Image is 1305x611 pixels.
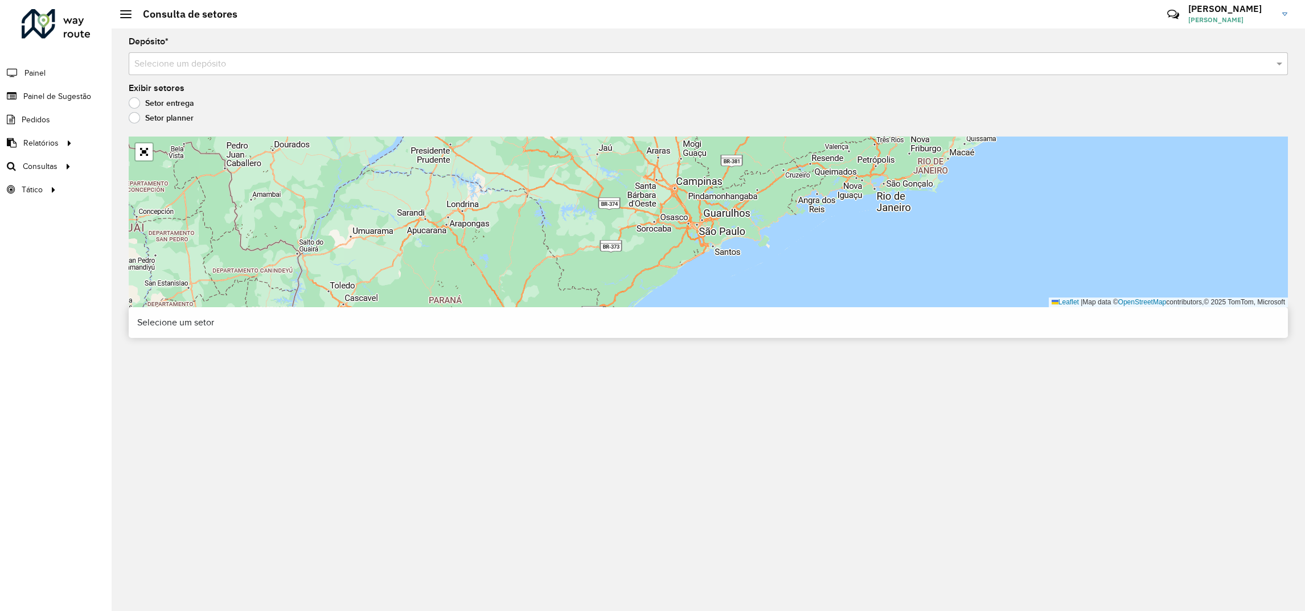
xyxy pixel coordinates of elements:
[1052,298,1079,306] a: Leaflet
[129,97,194,109] label: Setor entrega
[1049,298,1288,307] div: Map data © contributors,© 2025 TomTom, Microsoft
[1161,2,1185,27] a: Contato Rápido
[23,90,91,102] span: Painel de Sugestão
[129,81,184,95] label: Exibir setores
[22,114,50,126] span: Pedidos
[129,35,169,48] label: Depósito
[23,137,59,149] span: Relatórios
[23,160,58,172] span: Consultas
[1118,298,1167,306] a: OpenStreetMap
[1188,3,1274,14] h3: [PERSON_NAME]
[1188,15,1274,25] span: [PERSON_NAME]
[22,184,43,196] span: Tático
[129,307,1288,338] div: Selecione um setor
[24,67,46,79] span: Painel
[129,112,194,123] label: Setor planner
[1081,298,1082,306] span: |
[132,8,237,20] h2: Consulta de setores
[136,143,153,160] a: Abrir mapa em tela cheia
